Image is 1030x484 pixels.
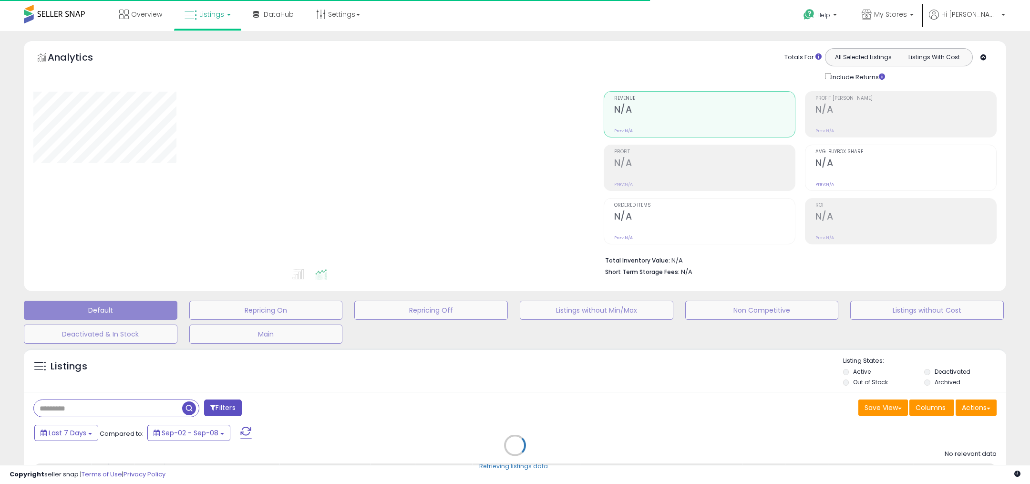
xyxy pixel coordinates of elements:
span: DataHub [264,10,294,19]
b: Short Term Storage Fees: [605,268,680,276]
a: Help [796,1,846,31]
span: Help [817,11,830,19]
h2: N/A [815,158,996,170]
span: ROI [815,203,996,208]
span: Listings [199,10,224,19]
button: Default [24,301,177,320]
h2: N/A [614,211,795,224]
span: Ordered Items [614,203,795,208]
button: Listings With Cost [898,51,969,63]
b: Total Inventory Value: [605,256,670,264]
h2: N/A [815,104,996,117]
a: Hi [PERSON_NAME] [929,10,1005,31]
span: Profit [614,149,795,155]
h2: N/A [614,104,795,117]
small: Prev: N/A [815,181,834,187]
button: Listings without Min/Max [520,301,673,320]
div: Retrieving listings data.. [479,462,551,471]
small: Prev: N/A [614,128,633,134]
span: Profit [PERSON_NAME] [815,96,996,101]
div: seller snap | | [10,470,165,479]
button: Repricing Off [354,301,508,320]
span: My Stores [874,10,907,19]
button: Main [189,325,343,344]
div: Totals For [784,53,822,62]
span: Avg. Buybox Share [815,149,996,155]
button: Non Competitive [685,301,839,320]
button: Listings without Cost [850,301,1004,320]
button: All Selected Listings [828,51,899,63]
h2: N/A [815,211,996,224]
i: Get Help [803,9,815,21]
small: Prev: N/A [614,235,633,241]
span: Revenue [614,96,795,101]
span: N/A [681,267,692,276]
button: Deactivated & In Stock [24,325,177,344]
span: Overview [131,10,162,19]
span: Hi [PERSON_NAME] [941,10,999,19]
button: Repricing On [189,301,343,320]
h5: Analytics [48,51,112,66]
small: Prev: N/A [815,235,834,241]
strong: Copyright [10,470,44,479]
div: Include Returns [818,71,896,82]
small: Prev: N/A [614,181,633,187]
h2: N/A [614,158,795,170]
li: N/A [605,254,989,265]
small: Prev: N/A [815,128,834,134]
